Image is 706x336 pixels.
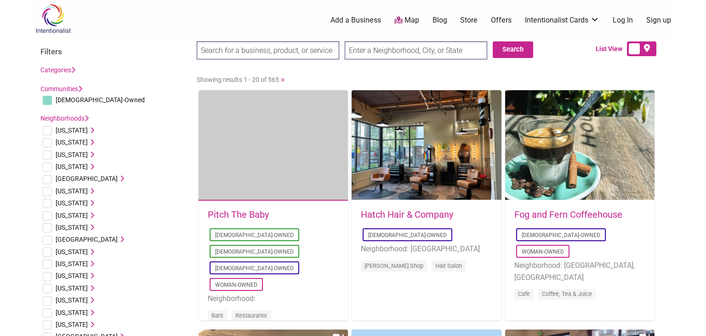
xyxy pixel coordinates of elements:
input: Enter a Neighborhood, City, or State [345,41,487,59]
span: [US_STATE] [56,151,88,158]
li: Neighborhood: [GEOGRAPHIC_DATA], [GEOGRAPHIC_DATA] [514,260,645,283]
span: [US_STATE] [56,127,88,134]
a: Woman-Owned [215,282,257,288]
span: [US_STATE] [56,296,88,304]
span: [US_STATE] [56,248,88,255]
a: Sign up [646,15,671,25]
a: Pitch The Baby [208,209,269,220]
span: [DEMOGRAPHIC_DATA]-Owned [56,96,145,104]
a: Categories [40,66,75,74]
span: [US_STATE] [56,139,88,146]
span: [GEOGRAPHIC_DATA] [56,175,118,182]
a: [PERSON_NAME] Shop [364,262,423,269]
span: [US_STATE] [56,309,88,316]
a: Map [394,15,419,26]
a: [DEMOGRAPHIC_DATA]-Owned [368,232,447,238]
a: Blog [433,15,447,25]
li: Neighborhood: [208,293,339,305]
a: Hair Salon [435,262,462,269]
a: [DEMOGRAPHIC_DATA]-Owned [215,249,294,255]
a: Restaurants [235,312,267,319]
span: [US_STATE] [56,199,88,207]
span: Showing results 1 - 20 of 565 [197,76,279,83]
span: [US_STATE] [56,163,88,170]
span: [US_STATE] [56,224,88,231]
a: [DEMOGRAPHIC_DATA]-Owned [522,232,600,238]
a: [DEMOGRAPHIC_DATA]-Owned [215,232,294,238]
a: Store [460,15,478,25]
span: [US_STATE] [56,321,88,328]
h3: Filters [40,47,188,56]
a: Log In [613,15,633,25]
a: Hatch Hair & Company [361,209,453,220]
a: Neighborhoods [40,115,89,122]
span: [US_STATE] [56,187,88,195]
a: Add a Business [330,15,381,25]
a: Offers [491,15,512,25]
a: Bars [211,312,223,319]
a: Woman-Owned [522,249,564,255]
input: Search for a business, product, or service [197,41,339,59]
a: [DEMOGRAPHIC_DATA]-Owned [215,265,294,272]
span: [US_STATE] [56,272,88,279]
li: Neighborhood: [GEOGRAPHIC_DATA] [361,243,492,255]
a: Coffee, Tea & Juice [542,290,592,297]
span: [US_STATE] [56,260,88,267]
button: Search [493,41,533,58]
span: List View [596,44,627,54]
span: [US_STATE] [56,284,88,292]
img: Intentionalist [31,4,75,34]
a: » [281,75,285,84]
a: Cafe [518,290,530,297]
a: Fog and Fern Coffeehouse [514,209,622,220]
a: Intentionalist Cards [525,15,599,25]
a: Communities [40,85,82,93]
span: [GEOGRAPHIC_DATA] [56,236,118,243]
span: [US_STATE] [56,212,88,219]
